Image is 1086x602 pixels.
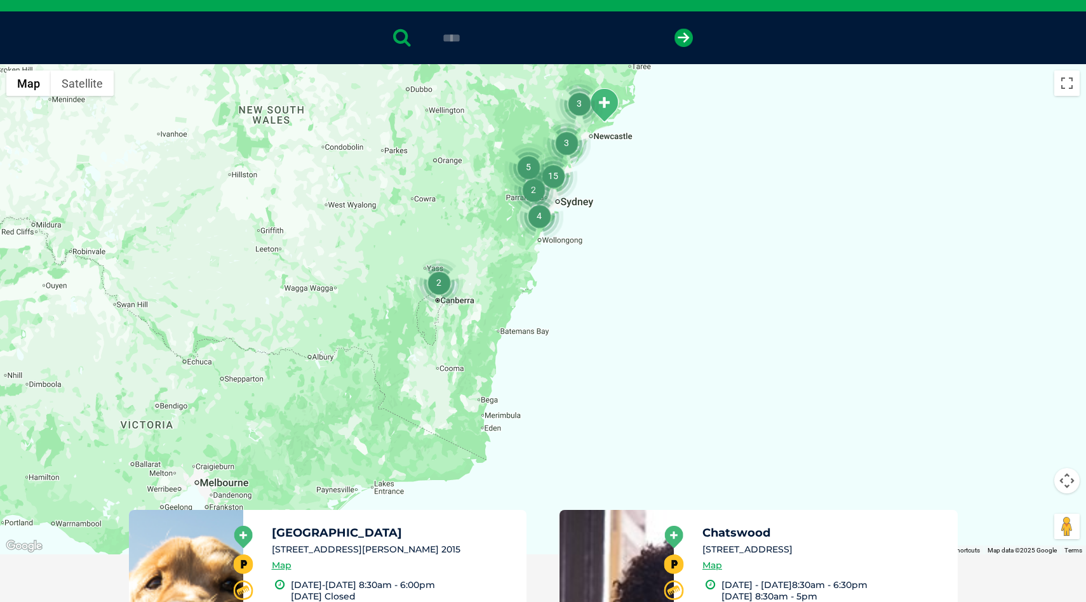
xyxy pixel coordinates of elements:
[529,152,577,200] div: 15
[515,192,563,240] div: 4
[1054,514,1080,539] button: Drag Pegman onto the map to open Street View
[272,543,516,556] li: [STREET_ADDRESS][PERSON_NAME] 2015
[588,88,620,123] div: Tanilba Bay
[1054,70,1080,96] button: Toggle fullscreen view
[1064,547,1082,554] a: Terms
[702,527,946,538] h5: Chatswood
[272,558,292,573] a: Map
[504,143,553,191] div: 5
[3,538,45,554] a: Open this area in Google Maps (opens a new window)
[702,543,946,556] li: [STREET_ADDRESS]
[542,119,591,167] div: 3
[702,558,722,573] a: Map
[6,70,51,96] button: Show street map
[415,258,463,307] div: 2
[1061,58,1074,70] button: Search
[272,527,516,538] h5: [GEOGRAPHIC_DATA]
[51,70,114,96] button: Show satellite imagery
[1054,468,1080,493] button: Map camera controls
[3,538,45,554] img: Google
[988,547,1057,554] span: Map data ©2025 Google
[555,79,603,128] div: 3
